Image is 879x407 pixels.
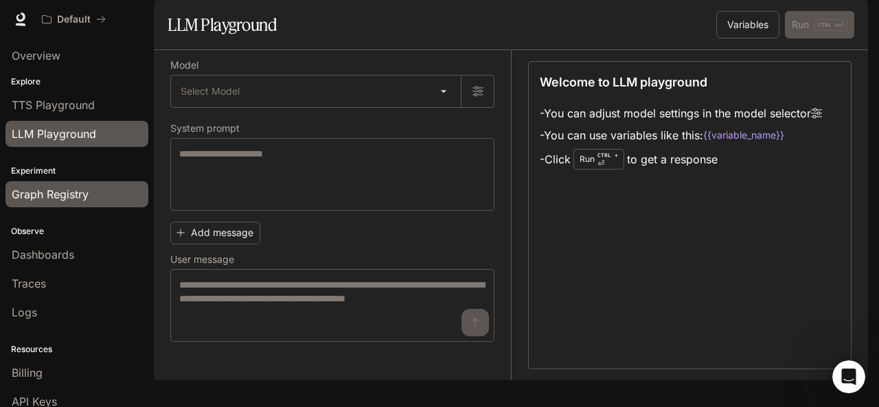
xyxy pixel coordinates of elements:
code: {{variable_name}} [703,128,784,142]
p: System prompt [170,124,240,133]
div: Select Model [171,75,461,107]
p: CTRL + [597,151,618,159]
p: Welcome to LLM playground [540,73,707,91]
button: Add message [170,222,260,244]
p: User message [170,255,234,264]
li: - Click to get a response [540,146,822,172]
iframe: Intercom live chat [832,360,865,393]
p: ⏎ [597,151,618,167]
p: Default [57,14,91,25]
button: All workspaces [36,5,112,33]
div: Run [573,149,624,170]
span: Select Model [181,84,240,98]
p: Model [170,60,198,70]
li: - You can use variables like this: [540,124,822,146]
li: - You can adjust model settings in the model selector [540,102,822,124]
h1: LLM Playground [168,11,277,38]
button: Variables [716,11,779,38]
